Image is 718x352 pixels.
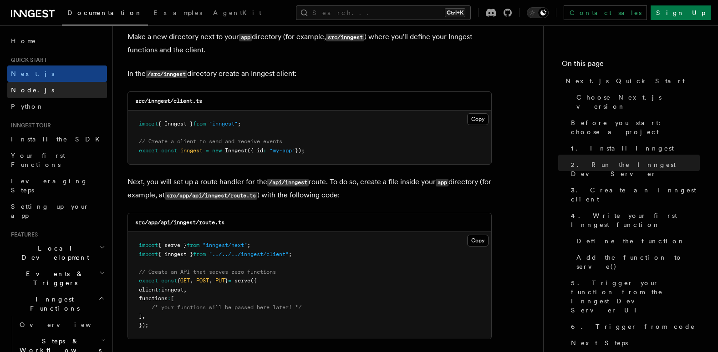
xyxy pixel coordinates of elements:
[7,231,38,238] span: Features
[11,86,54,94] span: Node.js
[139,313,142,319] span: ]
[562,73,700,89] a: Next.js Quick Start
[7,295,98,313] span: Inngest Functions
[565,76,685,85] span: Next.js Quick Start
[7,82,107,98] a: Node.js
[567,115,700,140] a: Before you start: choose a project
[148,3,208,25] a: Examples
[203,242,247,248] span: "inngest/next"
[567,275,700,318] a: 5. Trigger your function from the Inngest Dev Server UI
[250,277,257,284] span: ({
[326,34,364,41] code: src/inngest
[20,321,113,328] span: Overview
[270,147,295,154] span: "my-app"
[142,313,145,319] span: ,
[567,318,700,335] a: 6. Trigger from code
[165,192,257,200] code: src/app/api/inngest/route.ts
[571,338,628,347] span: Next Steps
[153,9,202,16] span: Examples
[209,251,289,257] span: "../../../inngest/client"
[11,103,44,110] span: Python
[7,173,107,198] a: Leveraging Steps
[139,138,282,145] span: // Create a client to send and receive events
[209,121,238,127] span: "inngest"
[139,287,158,293] span: client
[193,251,206,257] span: from
[209,277,212,284] span: ,
[146,70,187,78] code: /src/inngest
[571,278,700,315] span: 5. Trigger your function from the Inngest Dev Server UI
[571,144,674,153] span: 1. Install Inngest
[238,121,241,127] span: ;
[7,56,47,64] span: Quick start
[571,118,700,136] span: Before you start: choose a project
[289,251,292,257] span: ;
[161,277,177,284] span: const
[562,58,700,73] h4: On this page
[567,335,700,351] a: Next Steps
[527,7,549,18] button: Toggle dark mode
[196,277,209,284] span: POST
[571,160,700,178] span: 2. Run the Inngest Dev Server
[576,236,685,246] span: Define the function
[139,277,158,284] span: export
[573,233,700,249] a: Define the function
[225,277,228,284] span: }
[158,242,187,248] span: { serve }
[571,211,700,229] span: 4. Write your first Inngest function
[247,242,250,248] span: ;
[225,147,247,154] span: Inngest
[180,277,190,284] span: GET
[139,147,158,154] span: export
[296,5,471,20] button: Search...Ctrl+K
[16,317,107,333] a: Overview
[567,182,700,207] a: 3. Create an Inngest client
[158,287,161,293] span: :
[564,5,647,20] a: Contact sales
[263,147,266,154] span: :
[171,295,174,302] span: [
[567,207,700,233] a: 4. Write your first Inngest function
[436,179,448,186] code: app
[239,34,252,41] code: app
[161,147,177,154] span: const
[139,295,168,302] span: functions
[567,156,700,182] a: 2. Run the Inngest Dev Server
[7,240,107,266] button: Local Development
[651,5,711,20] a: Sign Up
[467,113,489,125] button: Copy
[467,235,489,246] button: Copy
[7,269,99,287] span: Events & Triggers
[180,147,203,154] span: inngest
[228,277,231,284] span: =
[208,3,267,25] a: AgentKit
[158,121,193,127] span: { Inngest }
[127,67,492,80] p: In the directory create an Inngest client:
[206,147,209,154] span: =
[7,244,99,262] span: Local Development
[567,140,700,156] a: 1. Install Inngest
[139,251,158,257] span: import
[152,304,301,311] span: /* your functions will be passed here later! */
[127,30,492,56] p: Make a new directory next to your directory (for example, ) where you'll define your Inngest func...
[11,36,36,45] span: Home
[139,121,158,127] span: import
[295,147,305,154] span: });
[7,266,107,291] button: Events & Triggers
[190,277,193,284] span: ,
[139,242,158,248] span: import
[177,277,180,284] span: {
[7,122,51,129] span: Inngest tour
[183,287,187,293] span: ,
[445,8,465,17] kbd: Ctrl+K
[571,322,695,331] span: 6. Trigger from code
[7,131,107,147] a: Install the SDK
[11,136,105,143] span: Install the SDK
[213,9,261,16] span: AgentKit
[135,219,224,226] code: src/app/api/inngest/route.ts
[571,186,700,204] span: 3. Create an Inngest client
[11,177,88,194] span: Leveraging Steps
[139,269,276,275] span: // Create an API that serves zero functions
[573,89,700,115] a: Choose Next.js version
[576,93,700,111] span: Choose Next.js version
